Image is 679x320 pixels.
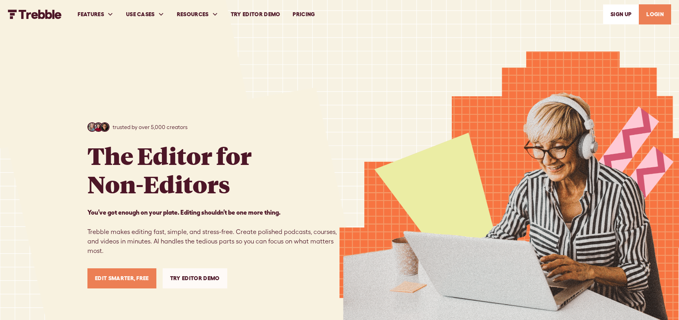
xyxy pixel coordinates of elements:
div: RESOURCES [177,10,209,19]
div: USE CASES [120,1,171,28]
a: Try Editor Demo [163,268,227,288]
div: USE CASES [126,10,155,19]
a: LOGIN [639,4,671,24]
p: trusted by over 5,000 creators [113,123,187,131]
div: FEATURES [71,1,120,28]
a: Try Editor Demo [224,1,287,28]
div: RESOURCES [171,1,224,28]
div: FEATURES [78,10,104,19]
a: SIGn UP [603,4,639,24]
img: Trebble FM Logo [8,9,62,19]
h1: The Editor for Non-Editors [87,141,252,198]
a: Edit Smarter, Free [87,268,156,288]
p: Trebble makes editing fast, simple, and stress-free. Create polished podcasts, courses, and video... [87,208,339,256]
a: home [8,9,62,19]
strong: You’ve got enough on your plate. Editing shouldn’t be one more thing. ‍ [87,209,280,216]
a: PRICING [286,1,321,28]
